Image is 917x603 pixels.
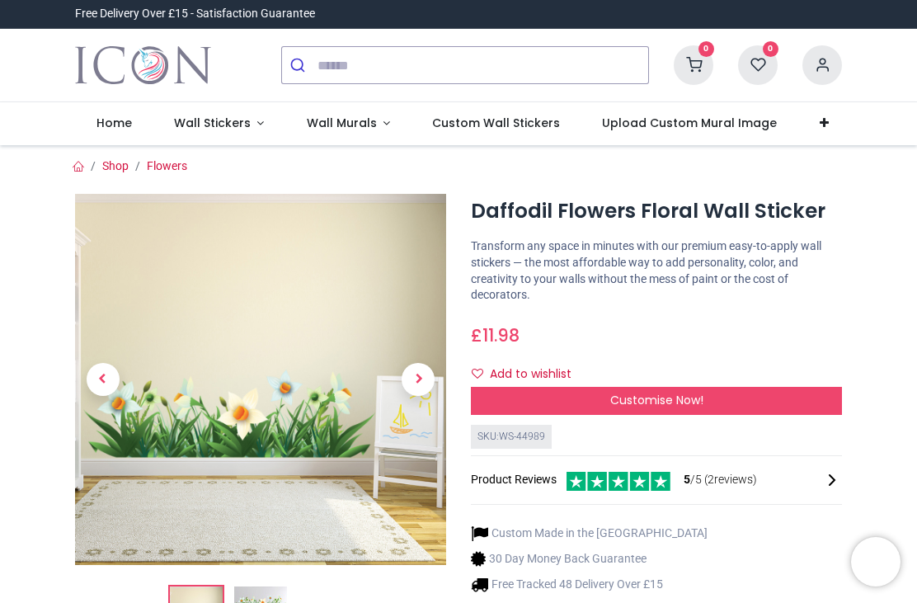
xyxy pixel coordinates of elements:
[75,6,315,22] div: Free Delivery Over £15 - Satisfaction Guarantee
[432,115,560,131] span: Custom Wall Stickers
[96,115,132,131] span: Home
[482,323,520,347] span: 11.98
[75,42,211,88] img: Icon Wall Stickers
[471,469,842,492] div: Product Reviews
[285,102,411,145] a: Wall Murals
[174,115,251,131] span: Wall Stickers
[87,363,120,396] span: Previous
[471,238,842,303] p: Transform any space in minutes with our premium easy-to-apply wall stickers — the most affordable...
[75,194,446,565] img: Daffodil Flowers Floral Wall Sticker
[102,159,129,172] a: Shop
[471,425,552,449] div: SKU: WS-44989
[738,58,778,71] a: 0
[147,159,187,172] a: Flowers
[763,41,778,57] sup: 0
[496,6,842,22] iframe: Customer reviews powered by Trustpilot
[307,115,377,131] span: Wall Murals
[402,363,435,396] span: Next
[851,537,901,587] iframe: Brevo live chat
[471,197,842,225] h1: Daffodil Flowers Floral Wall Sticker
[602,115,777,131] span: Upload Custom Mural Image
[391,250,447,510] a: Next
[610,392,703,408] span: Customise Now!
[698,41,714,57] sup: 0
[153,102,285,145] a: Wall Stickers
[684,472,757,488] span: /5 ( 2 reviews)
[472,368,483,379] i: Add to wishlist
[75,250,131,510] a: Previous
[471,576,708,593] li: Free Tracked 48 Delivery Over £15
[471,323,520,347] span: £
[471,360,585,389] button: Add to wishlistAdd to wishlist
[684,473,690,486] span: 5
[471,525,708,542] li: Custom Made in the [GEOGRAPHIC_DATA]
[75,42,211,88] a: Logo of Icon Wall Stickers
[674,58,713,71] a: 0
[282,47,317,83] button: Submit
[471,550,708,568] li: 30 Day Money Back Guarantee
